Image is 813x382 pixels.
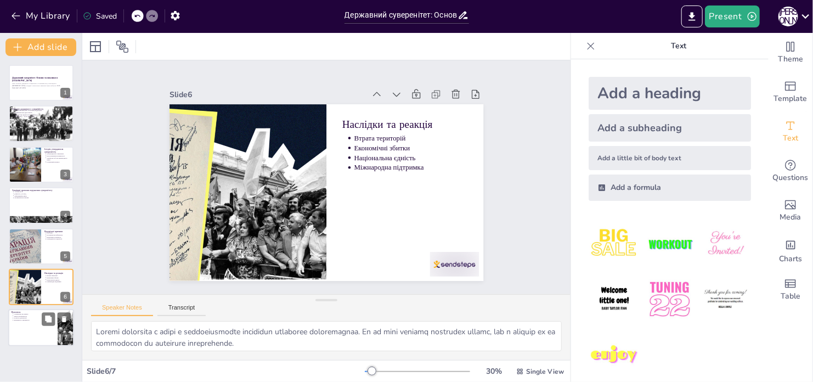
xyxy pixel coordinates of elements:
[47,277,70,279] p: Економічні збитки
[589,114,751,142] div: Add a subheading
[345,7,458,23] input: Insert title
[60,292,70,302] div: 6
[9,105,74,142] div: 2
[14,115,70,117] p: Суверенітет — це не лише право
[47,281,70,283] p: Міжнародна підтримка
[44,272,70,275] p: Наслідки та реакція
[600,33,758,59] p: Text
[116,40,129,53] span: Position
[14,315,54,317] p: Захист незалежності
[781,290,800,302] span: Table
[60,211,70,221] div: 4
[779,253,802,265] span: Charts
[60,170,70,179] div: 3
[12,189,70,192] p: Зовнішні причини порушення суверенітету
[47,238,70,240] p: Громадянська свідомість
[769,72,812,112] div: Add ready made slides
[12,83,70,87] p: Тема: Поняття державного суверенітету та причини його порушення в [GEOGRAPHIC_DATA]. Предмет: Пол...
[47,275,70,277] p: Втрата територій
[589,274,640,325] img: 4.jpeg
[353,178,456,244] p: Міжнародна підтримка
[14,193,70,195] p: [PERSON_NAME]
[9,269,74,305] div: 6
[47,232,70,234] p: Корупція
[47,155,70,157] p: Проголошення незалежності
[47,157,70,161] p: Україна як суб’єкт міжнародного права
[589,77,751,110] div: Add a heading
[700,218,751,269] img: 3.jpeg
[12,311,54,314] p: Висновок
[14,109,70,111] p: Суверенітет визначає незалежність держави
[589,175,751,201] div: Add a formula
[87,366,365,377] div: Slide 6 / 7
[778,5,798,27] button: Н [PERSON_NAME]
[774,93,808,105] span: Template
[363,161,466,227] p: Економічні збитки
[769,231,812,270] div: Add charts and graphs
[60,251,70,261] div: 5
[769,151,812,191] div: Get real-time input from your audience
[644,274,695,325] img: 5.jpeg
[783,132,798,144] span: Text
[778,7,798,26] div: Н [PERSON_NAME]
[44,148,70,154] p: Історія утвердження суверенітету
[681,5,703,27] button: Export to PowerPoint
[769,33,812,72] div: Change the overall theme
[14,195,70,197] p: Інформаційна війна
[87,38,104,55] div: Layout
[47,236,70,238] p: Економічна залежність
[91,304,153,316] button: Speaker Notes
[700,274,751,325] img: 6.jpeg
[705,5,760,27] button: Present
[589,330,640,381] img: 7.jpeg
[14,317,54,319] p: Розвиток демократії
[58,313,71,326] button: Delete Slide
[12,76,58,82] strong: Державний суверенітет: Основи та виклики в [GEOGRAPHIC_DATA]
[229,23,404,130] div: Slide 6
[358,170,461,235] p: Національна єдність
[363,133,479,209] p: Наслідки та реакція
[14,111,70,114] p: Суверенітет має два аспекти
[368,153,471,218] p: Втрата територій
[47,153,70,155] p: Декларація про суверенітет
[769,191,812,231] div: Add images, graphics, shapes or video
[773,172,809,184] span: Questions
[778,53,803,65] span: Theme
[5,38,76,56] button: Add slide
[12,107,70,110] p: Поняття державного суверенітету
[9,65,74,101] div: 1
[91,321,562,351] textarea: Loremi dolorsita c adipi e seddoeiusmodte incididun utlaboree doloremagnaa. En ad mini veniamq no...
[644,218,695,269] img: 2.jpeg
[47,161,70,163] p: Історичний контекст
[769,270,812,310] div: Add a table
[8,7,75,25] button: My Library
[42,313,55,326] button: Duplicate Slide
[589,218,640,269] img: 1.jpeg
[780,211,801,223] span: Media
[526,367,564,376] span: Single View
[157,304,206,316] button: Transcript
[14,197,70,199] p: Неоімперська політика
[83,11,117,21] div: Saved
[14,319,54,322] p: Важливість суверенітету
[9,187,74,223] div: 4
[769,112,812,151] div: Add text boxes
[14,114,70,116] p: Конституція підкреслює суверенітет
[9,147,74,183] div: 3
[60,129,70,139] div: 2
[8,310,74,347] div: 7
[47,234,70,236] p: Політична нестабільність
[14,313,54,316] p: Суверенітет як символ
[589,146,751,170] div: Add a little bit of body text
[44,229,70,233] p: Внутрішні причини
[481,366,507,377] div: 30 %
[14,191,70,193] p: Агресія Росії
[9,228,74,265] div: 5
[60,88,70,98] div: 1
[47,279,70,281] p: Національна єдність
[12,87,70,89] p: Generated with [URL]
[61,333,71,343] div: 7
